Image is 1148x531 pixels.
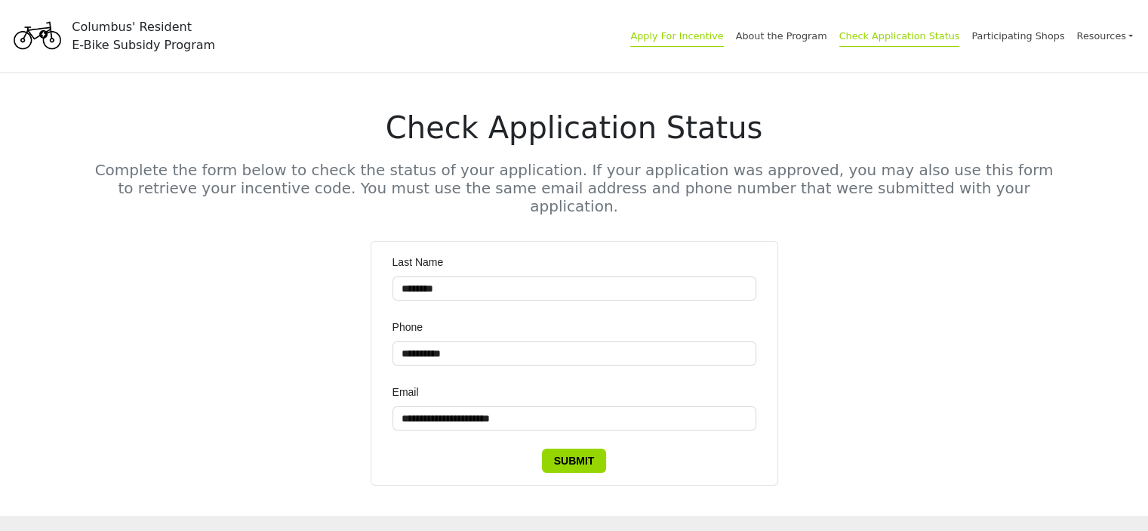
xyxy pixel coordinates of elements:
img: Program logo [9,10,66,63]
input: Email [392,406,756,431]
span: Submit [554,452,595,469]
h5: Complete the form below to check the status of your application. If your application was approved... [94,161,1054,215]
div: Columbus' Resident E-Bike Subsidy Program [72,18,215,54]
a: About the Program [736,30,827,42]
label: Phone [392,319,433,335]
label: Email [392,384,429,400]
button: Submit [542,449,607,473]
a: Resources [1076,23,1133,49]
input: Phone [392,341,756,366]
a: Participating Shops [971,30,1064,42]
h1: Check Application Status [94,110,1054,146]
label: Last Name [392,254,454,270]
input: Last Name [392,276,756,301]
a: Apply For Incentive [630,30,723,47]
a: Check Application Status [839,30,960,47]
a: Columbus' ResidentE-Bike Subsidy Program [9,26,215,45]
